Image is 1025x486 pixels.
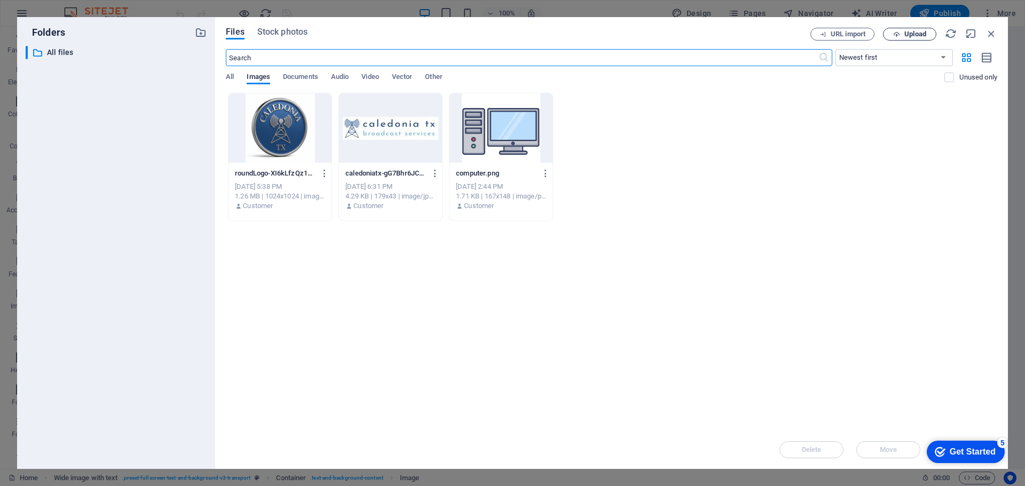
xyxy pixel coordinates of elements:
[226,49,818,66] input: Search
[257,26,307,38] span: Stock photos
[26,46,28,59] div: ​
[456,169,536,178] p: computer.png
[810,28,874,41] button: URL import
[331,70,349,85] span: Audio
[945,28,957,39] i: Reload
[226,70,234,85] span: All
[883,28,936,41] button: Upload
[456,192,546,201] div: 1.71 KB | 167x148 | image/png
[959,73,997,82] p: Displays only files that are not in use on the website. Files added during this session can still...
[345,192,436,201] div: 4.29 KB | 179x43 | image/jpeg
[195,27,207,38] i: Create new folder
[464,201,494,211] p: Customer
[9,5,86,28] div: Get Started 5 items remaining, 0% complete
[361,70,379,85] span: Video
[243,201,273,211] p: Customer
[235,182,325,192] div: [DATE] 5:38 PM
[79,2,90,13] div: 5
[47,46,187,59] p: All files
[235,192,325,201] div: 1.26 MB | 1024x1024 | image/png
[247,70,270,85] span: Images
[353,201,383,211] p: Customer
[965,28,977,39] i: Minimize
[985,28,997,39] i: Close
[392,70,413,85] span: Vector
[226,26,245,38] span: Files
[345,169,425,178] p: caledoniatx-gG7Bhr6JCd9wOH1fi_1DkA.jpg
[283,70,318,85] span: Documents
[456,182,546,192] div: [DATE] 2:44 PM
[831,31,865,37] span: URL import
[31,12,77,21] div: Get Started
[904,31,926,37] span: Upload
[345,182,436,192] div: [DATE] 6:31 PM
[425,70,442,85] span: Other
[235,169,315,178] p: roundLogo-XI6kLfzQz1VlH81W8jlv-g.png
[26,26,65,39] p: Folders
